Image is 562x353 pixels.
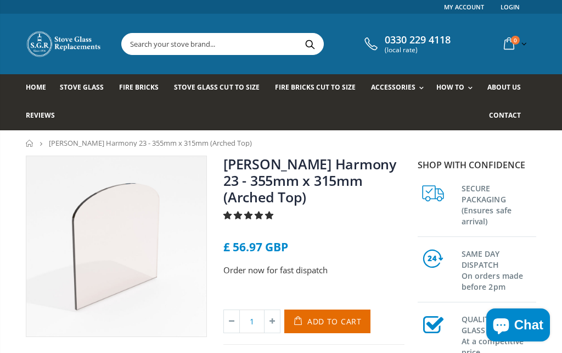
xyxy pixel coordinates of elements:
inbox-online-store-chat: Shopify online store chat [483,308,553,344]
a: Accessories [371,74,429,102]
span: How To [436,82,464,92]
span: £ 56.97 GBP [223,239,288,255]
span: 0 [511,36,520,45]
a: Stove Glass [60,74,112,102]
a: Reviews [26,102,63,130]
span: Contact [489,111,521,120]
span: Reviews [26,111,55,120]
span: About us [487,82,521,92]
h3: SAME DAY DISPATCH On orders made before 2pm [462,246,536,293]
img: gradualarchedtopstoveglass_800x_crop_center.jpg [26,156,206,337]
span: Fire Bricks Cut To Size [275,82,356,92]
input: Search your stove brand... [122,34,424,54]
p: Shop with confidence [418,158,536,172]
button: Add to Cart [284,310,370,333]
a: 0 [499,33,529,54]
span: 4.94 stars [223,209,276,220]
a: Home [26,140,34,147]
span: Stove Glass [60,82,104,92]
span: Accessories [371,82,415,92]
span: Fire Bricks [119,82,159,92]
p: Order now for fast dispatch [223,264,404,277]
img: Stove Glass Replacement [26,30,103,58]
a: Stove Glass Cut To Size [174,74,267,102]
span: [PERSON_NAME] Harmony 23 - 355mm x 315mm (Arched Top) [49,138,252,148]
h3: SECURE PACKAGING (Ensures safe arrival) [462,181,536,227]
a: How To [436,74,478,102]
button: Search [297,34,322,54]
span: Home [26,82,46,92]
a: Fire Bricks [119,74,167,102]
a: Home [26,74,54,102]
a: [PERSON_NAME] Harmony 23 - 355mm x 315mm (Arched Top) [223,155,396,206]
span: Add to Cart [307,316,362,327]
a: Fire Bricks Cut To Size [275,74,364,102]
a: Contact [489,102,529,130]
a: About us [487,74,529,102]
span: Stove Glass Cut To Size [174,82,259,92]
